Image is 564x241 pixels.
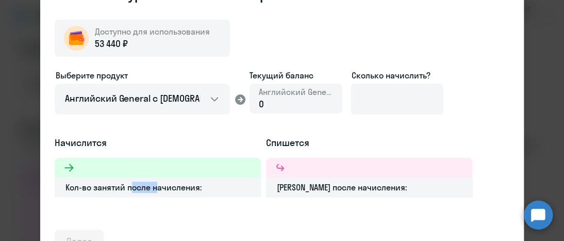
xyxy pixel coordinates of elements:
span: Текущий баланс [250,69,342,82]
span: 0 [259,98,264,110]
span: Доступно для использования [95,26,210,37]
span: Сколько начислить? [352,70,430,81]
span: 53 440 ₽ [95,37,128,51]
span: Английский General [259,86,333,98]
div: Кол-во занятий после начисления: [55,178,261,197]
h5: Начислится [55,136,261,150]
span: Выберите продукт [56,70,128,81]
h5: Спишется [266,136,472,150]
div: [PERSON_NAME] после начисления: [266,178,472,197]
img: wallet-circle.png [64,26,89,51]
